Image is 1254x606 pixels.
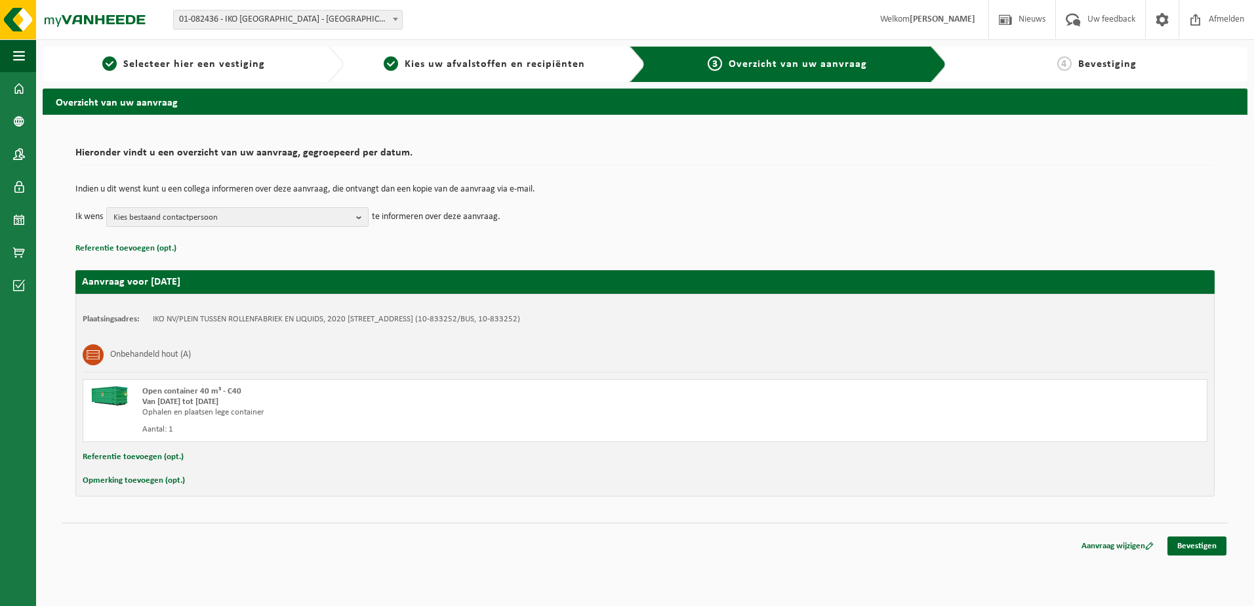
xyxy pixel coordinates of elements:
[106,207,369,227] button: Kies bestaand contactpersoon
[43,89,1247,114] h2: Overzicht van uw aanvraag
[83,315,140,323] strong: Plaatsingsadres:
[174,10,402,29] span: 01-082436 - IKO NV - ANTWERPEN
[405,59,585,70] span: Kies uw afvalstoffen en recipiënten
[123,59,265,70] span: Selecteer hier een vestiging
[142,424,698,435] div: Aantal: 1
[75,207,103,227] p: Ik wens
[173,10,403,30] span: 01-082436 - IKO NV - ANTWERPEN
[910,14,975,24] strong: [PERSON_NAME]
[729,59,867,70] span: Overzicht van uw aanvraag
[110,344,191,365] h3: Onbehandeld hout (A)
[102,56,117,71] span: 1
[83,472,185,489] button: Opmerking toevoegen (opt.)
[372,207,500,227] p: te informeren over deze aanvraag.
[113,208,351,228] span: Kies bestaand contactpersoon
[1057,56,1072,71] span: 4
[75,148,1215,165] h2: Hieronder vindt u een overzicht van uw aanvraag, gegroepeerd per datum.
[7,577,219,606] iframe: chat widget
[1078,59,1137,70] span: Bevestiging
[75,240,176,257] button: Referentie toevoegen (opt.)
[1167,536,1226,555] a: Bevestigen
[142,387,241,395] span: Open container 40 m³ - C40
[153,314,520,325] td: IKO NV/PLEIN TUSSEN ROLLENFABRIEK EN LIQUIDS, 2020 [STREET_ADDRESS] (10-833252/BUS, 10-833252)
[384,56,398,71] span: 2
[350,56,618,72] a: 2Kies uw afvalstoffen en recipiënten
[75,185,1215,194] p: Indien u dit wenst kunt u een collega informeren over deze aanvraag, die ontvangt dan een kopie v...
[142,407,698,418] div: Ophalen en plaatsen lege container
[1072,536,1163,555] a: Aanvraag wijzigen
[83,449,184,466] button: Referentie toevoegen (opt.)
[708,56,722,71] span: 3
[49,56,317,72] a: 1Selecteer hier een vestiging
[90,386,129,406] img: HK-XC-40-GN-00.png
[82,277,180,287] strong: Aanvraag voor [DATE]
[142,397,218,406] strong: Van [DATE] tot [DATE]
